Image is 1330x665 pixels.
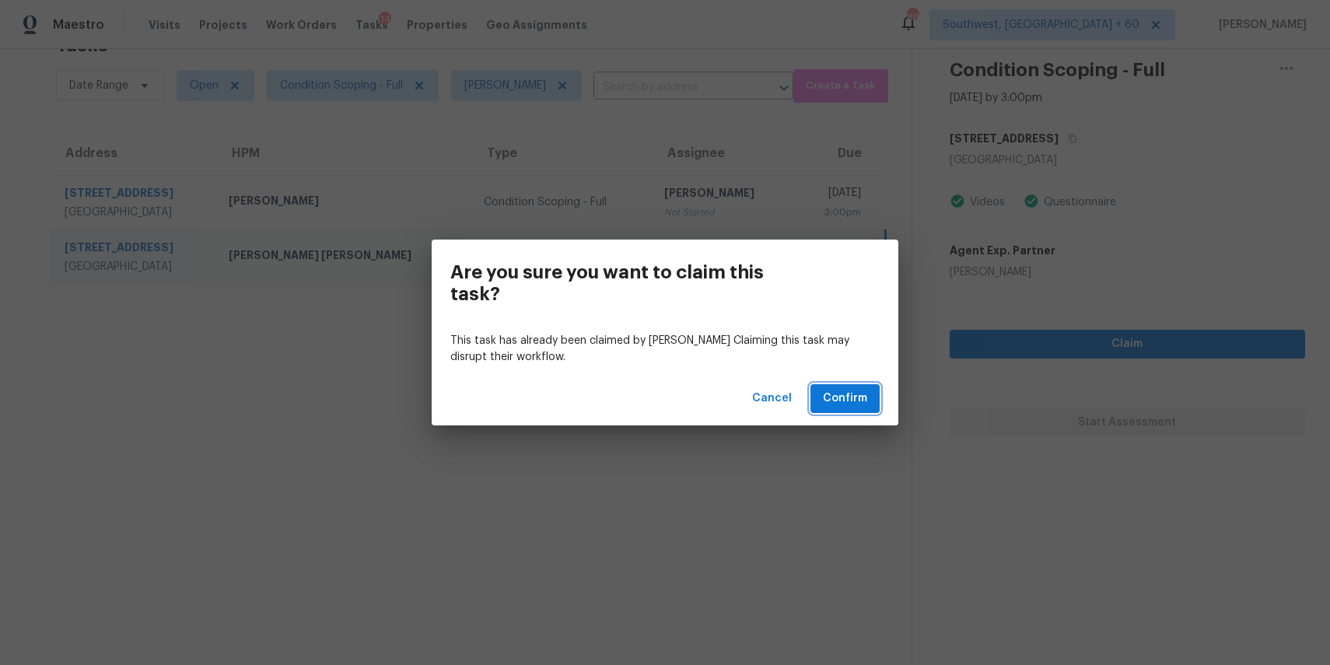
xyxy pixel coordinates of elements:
[450,333,880,366] p: This task has already been claimed by [PERSON_NAME] Claiming this task may disrupt their workflow.
[823,389,867,408] span: Confirm
[810,384,880,413] button: Confirm
[450,261,810,305] h3: Are you sure you want to claim this task?
[752,389,792,408] span: Cancel
[746,384,798,413] button: Cancel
